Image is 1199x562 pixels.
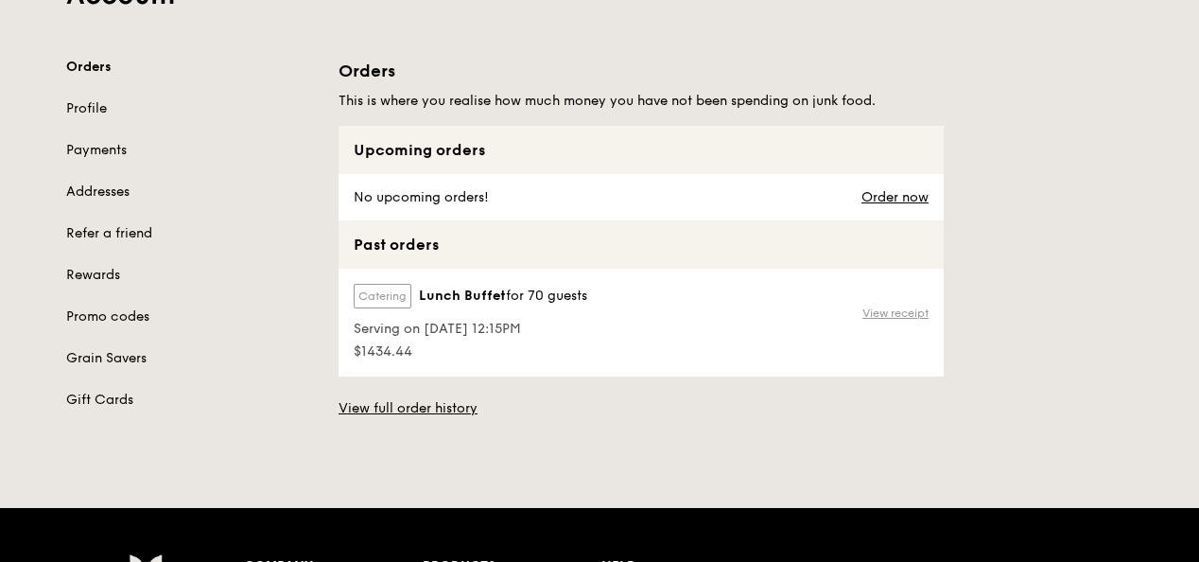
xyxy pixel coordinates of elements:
[861,190,929,205] a: Order now
[339,58,944,84] h1: Orders
[506,288,587,304] span: for 70 guests
[339,399,478,418] a: View full order history
[339,92,944,111] h5: This is where you realise how much money you have not been spending on junk food.
[339,174,500,220] div: No upcoming orders!
[66,141,316,160] a: Payments
[862,306,929,321] a: View receipt
[354,284,411,308] label: Catering
[419,287,506,306] span: Lunch Buffet
[66,349,316,368] a: Grain Savers
[66,307,316,326] a: Promo codes
[354,320,587,339] span: Serving on [DATE] 12:15PM
[66,266,316,285] a: Rewards
[66,224,316,243] a: Refer a friend
[66,58,316,77] a: Orders
[66,391,316,410] a: Gift Cards
[66,99,316,118] a: Profile
[66,183,316,202] a: Addresses
[354,342,587,361] span: $1434.44
[339,220,944,269] div: Past orders
[339,126,944,174] div: Upcoming orders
